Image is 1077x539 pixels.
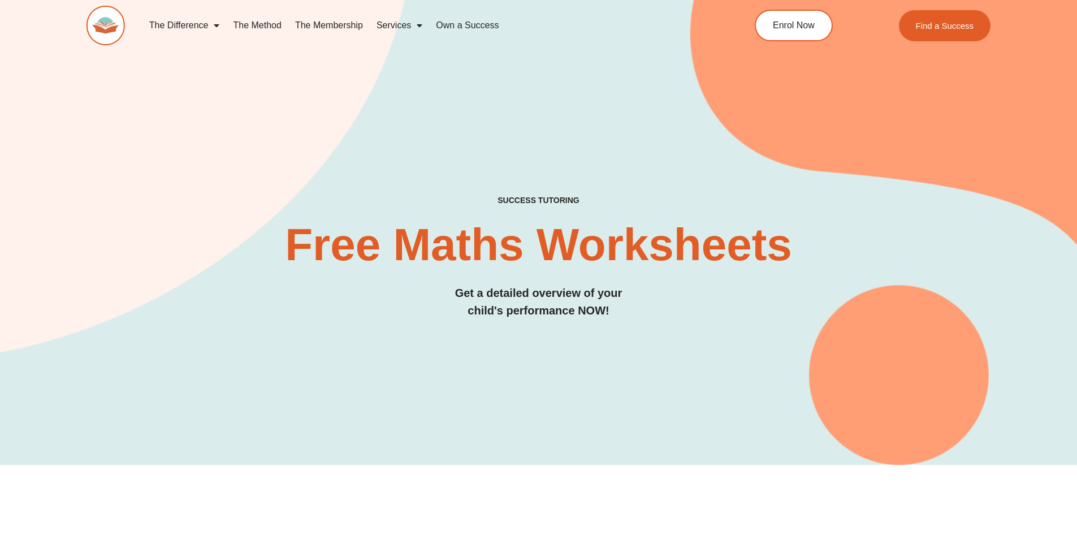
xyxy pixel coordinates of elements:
nav: Menu [142,12,703,38]
span: Enrol Now [773,21,815,30]
a: Services [370,12,429,38]
h4: SUCCESS TUTORING​ [86,196,991,205]
a: Find a Success [899,10,991,41]
a: The Method [226,12,288,38]
a: The Difference [142,12,227,38]
a: Own a Success [429,12,505,38]
a: Enrol Now [755,10,833,41]
span: Find a Success [916,21,974,30]
a: The Membership [288,12,370,38]
h3: Get a detailed overview of your child's performance NOW! [86,284,991,320]
h2: Free Maths Worksheets​ [86,222,991,268]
